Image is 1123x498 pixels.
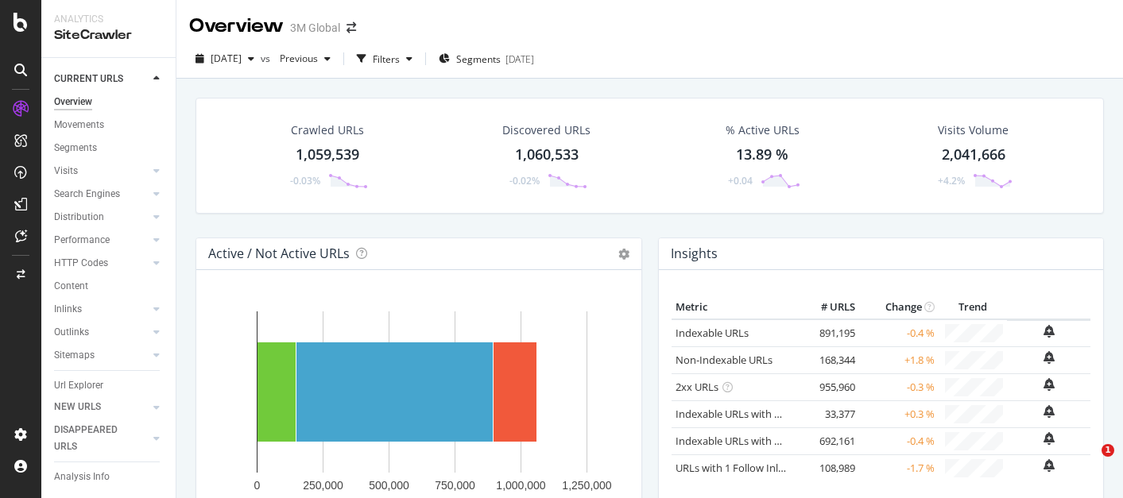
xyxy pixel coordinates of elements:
[676,326,749,340] a: Indexable URLs
[509,174,540,187] div: -0.02%
[303,479,343,492] text: 250,000
[54,301,82,318] div: Inlinks
[796,427,859,454] td: 692,161
[859,454,939,481] td: -1.7 %
[859,427,939,454] td: -0.4 %
[54,94,165,110] a: Overview
[1044,405,1055,418] div: bell-plus
[54,469,110,485] div: Analysis Info
[1069,444,1107,482] iframe: Intercom live chat
[54,26,163,44] div: SiteCrawler
[502,122,591,138] div: Discovered URLs
[1044,325,1055,338] div: bell-plus
[676,353,773,367] a: Non-Indexable URLs
[54,255,149,272] a: HTTP Codes
[54,232,110,249] div: Performance
[859,400,939,427] td: +0.3 %
[54,232,149,249] a: Performance
[54,377,103,394] div: Url Explorer
[505,52,534,66] div: [DATE]
[54,422,134,455] div: DISAPPEARED URLS
[618,249,629,260] i: Options
[54,163,78,180] div: Visits
[54,399,101,415] div: NEW URLS
[515,145,579,165] div: 1,060,533
[54,255,108,272] div: HTTP Codes
[859,373,939,400] td: -0.3 %
[208,243,350,264] h4: Active / Not Active URLs
[54,140,97,156] div: Segments
[369,479,409,492] text: 500,000
[1044,351,1055,364] div: bell-plus
[211,52,242,65] span: 2025 Aug. 3rd
[1044,378,1055,391] div: bell-plus
[54,13,163,26] div: Analytics
[859,319,939,347] td: -0.4 %
[676,461,792,475] a: URLs with 1 Follow Inlink
[859,295,939,319] th: Change
[189,13,284,40] div: Overview
[796,454,859,481] td: 108,989
[938,174,965,187] div: +4.2%
[1102,444,1114,457] span: 1
[676,380,718,394] a: 2xx URLs
[273,46,337,71] button: Previous
[54,347,95,364] div: Sitemaps
[54,324,149,341] a: Outlinks
[672,295,796,319] th: Metric
[1044,459,1055,472] div: bell-plus
[54,186,120,203] div: Search Engines
[671,243,718,264] h4: Insights
[432,46,540,71] button: Segments[DATE]
[456,52,501,66] span: Segments
[726,122,800,138] div: % Active URLs
[435,479,475,492] text: 750,000
[496,479,545,492] text: 1,000,000
[562,479,611,492] text: 1,250,000
[54,71,149,87] a: CURRENT URLS
[54,140,165,156] a: Segments
[736,145,788,165] div: 13.89 %
[291,122,364,138] div: Crawled URLs
[859,346,939,373] td: +1.8 %
[676,434,849,448] a: Indexable URLs with Bad Description
[54,422,149,455] a: DISAPPEARED URLS
[938,122,1009,138] div: Visits Volume
[54,163,149,180] a: Visits
[54,117,104,133] div: Movements
[350,46,419,71] button: Filters
[290,174,320,187] div: -0.03%
[54,347,149,364] a: Sitemaps
[939,295,1007,319] th: Trend
[254,479,261,492] text: 0
[54,301,149,318] a: Inlinks
[796,400,859,427] td: 33,377
[676,407,808,421] a: Indexable URLs with Bad H1
[54,94,92,110] div: Overview
[189,46,261,71] button: [DATE]
[373,52,400,66] div: Filters
[796,373,859,400] td: 955,960
[796,295,859,319] th: # URLS
[296,145,359,165] div: 1,059,539
[54,186,149,203] a: Search Engines
[54,209,104,226] div: Distribution
[273,52,318,65] span: Previous
[54,324,89,341] div: Outlinks
[290,20,340,36] div: 3M Global
[347,22,356,33] div: arrow-right-arrow-left
[796,319,859,347] td: 891,195
[796,346,859,373] td: 168,344
[54,469,165,485] a: Analysis Info
[54,209,149,226] a: Distribution
[54,399,149,415] a: NEW URLS
[54,71,123,87] div: CURRENT URLS
[728,174,753,187] div: +0.04
[54,278,165,295] a: Content
[54,377,165,394] a: Url Explorer
[1044,432,1055,445] div: bell-plus
[261,52,273,65] span: vs
[54,117,165,133] a: Movements
[54,278,88,295] div: Content
[942,145,1005,165] div: 2,041,666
